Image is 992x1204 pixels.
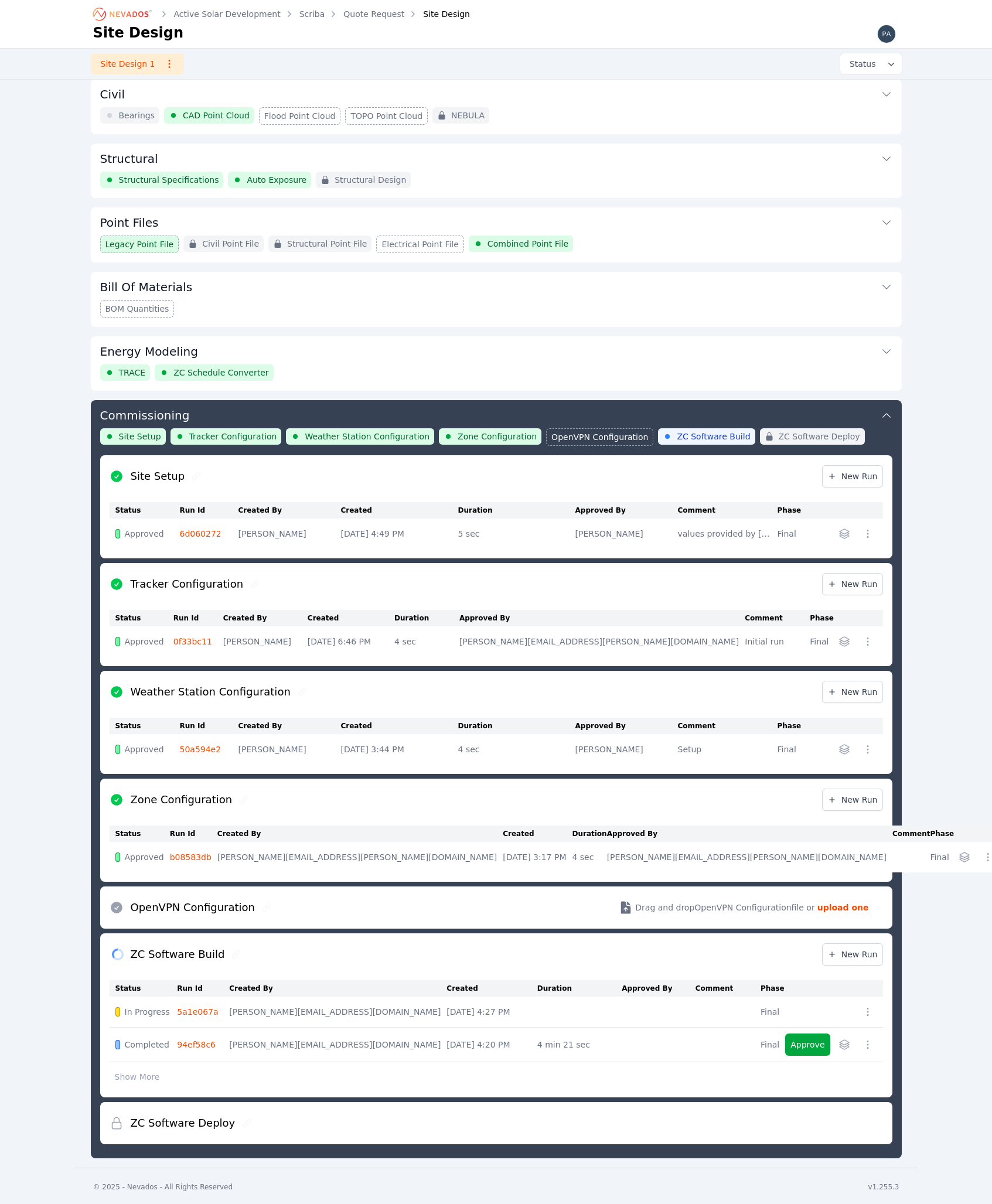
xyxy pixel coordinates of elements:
[299,8,325,20] a: Scriba
[174,8,281,20] a: Active Solar Development
[827,578,878,590] span: New Run
[247,174,306,186] span: Auto Exposure
[341,718,458,734] th: Created
[125,636,164,647] span: Approved
[822,573,883,595] a: New Run
[575,734,678,765] td: [PERSON_NAME]
[503,826,572,842] th: Created
[341,502,458,519] th: Created
[451,110,485,121] span: NEBULA
[458,528,570,540] div: 5 sec
[110,610,173,626] th: Status
[170,826,217,842] th: Run Id
[868,1182,899,1192] div: v1.255.3
[778,743,807,755] div: Final
[458,502,575,519] th: Duration
[930,826,955,842] th: Phase
[778,528,807,540] div: Final
[229,1028,446,1062] td: [PERSON_NAME][EMAIL_ADDRESS][DOMAIN_NAME]
[745,610,810,626] th: Comment
[696,980,761,997] th: Comment
[341,734,458,765] td: [DATE] 3:44 PM
[930,851,949,863] div: Final
[100,214,159,231] h3: Point Files
[822,943,883,966] a: New Run
[91,79,902,134] div: CivilBearingsCAD Point CloudFlood Point CloudTOPO Point CloudNEBULA
[810,610,834,626] th: Phase
[100,86,125,103] h3: Civil
[223,610,308,626] th: Created By
[229,980,446,997] th: Created By
[822,465,883,487] a: New Run
[131,1115,236,1131] h2: ZC Software Deploy
[459,610,745,626] th: Approved By
[217,826,503,842] th: Created By
[845,58,876,70] span: Status
[125,851,164,863] span: Approved
[93,1182,233,1192] div: © 2025 - Nevados - All Rights Reserved
[622,980,696,997] th: Approved By
[488,238,568,250] span: Combined Point File
[110,718,180,734] th: Status
[119,110,155,121] span: Bearings
[822,789,883,811] a: New Run
[308,610,394,626] th: Created
[817,902,869,913] strong: upload one
[537,980,622,997] th: Duration
[91,336,902,391] div: Energy ModelingTRACEZC Schedule Converter
[238,519,341,549] td: [PERSON_NAME]
[458,431,537,442] span: Zone Configuration
[677,431,750,442] span: ZC Software Build
[678,502,778,519] th: Comment
[341,519,458,549] td: [DATE] 4:49 PM
[238,502,341,519] th: Created By
[91,144,902,198] div: StructuralStructural SpecificationsAuto ExposureStructural Design
[572,826,606,842] th: Duration
[458,718,575,734] th: Duration
[287,238,367,250] span: Structural Point File
[100,151,158,167] h3: Structural
[840,53,902,74] button: Status
[93,5,470,23] nav: Breadcrumb
[238,734,341,765] td: [PERSON_NAME]
[177,1007,218,1017] a: 5a1e067a
[779,431,860,442] span: ZC Software Deploy
[810,636,829,647] div: Final
[678,718,778,734] th: Comment
[537,1039,616,1050] div: 4 min 21 sec
[761,980,785,997] th: Phase
[745,636,804,647] div: Initial run
[91,272,902,327] div: Bill Of MaterialsBOM Quantities
[607,842,892,872] td: [PERSON_NAME][EMAIL_ADDRESS][PERSON_NAME][DOMAIN_NAME]
[343,8,404,20] a: Quote Request
[180,529,221,538] a: 6d060272
[446,997,537,1028] td: [DATE] 4:27 PM
[551,431,648,443] span: OpenVPN Configuration
[110,1066,165,1088] button: Show More
[183,110,250,121] span: CAD Point Cloud
[229,997,446,1028] td: [PERSON_NAME][EMAIL_ADDRESS][DOMAIN_NAME]
[892,826,930,842] th: Comment
[223,626,308,657] td: [PERSON_NAME]
[110,980,178,997] th: Status
[180,718,238,734] th: Run Id
[394,610,459,626] th: Duration
[131,792,233,808] h2: Zone Configuration
[180,502,238,519] th: Run Id
[459,626,745,657] td: [PERSON_NAME][EMAIL_ADDRESS][PERSON_NAME][DOMAIN_NAME]
[607,826,892,842] th: Approved By
[125,1006,170,1018] span: In Progress
[125,743,164,755] span: Approved
[91,207,902,262] div: Point FilesLegacy Point FileCivil Point FileStructural Point FileElectrical Point FileCombined Po...
[678,743,772,755] div: Setup
[131,468,185,485] h2: Site Setup
[678,528,772,540] div: values provided by [PERSON_NAME]
[189,431,277,442] span: Tracker Configuration
[446,1028,537,1062] td: [DATE] 4:20 PM
[305,431,429,442] span: Weather Station Configuration
[131,946,225,963] h2: ZC Software Build
[605,891,882,924] button: Drag and dropOpenVPN Configurationfile or upload one
[110,826,170,842] th: Status
[100,343,198,360] h3: Energy Modeling
[100,336,892,364] button: Energy Modeling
